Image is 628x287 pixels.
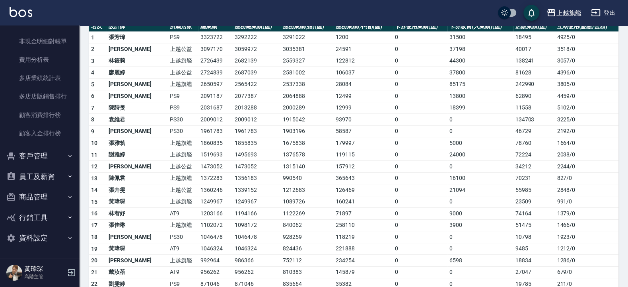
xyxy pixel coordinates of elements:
[89,21,107,32] th: 名次
[91,246,98,252] span: 19
[233,231,281,243] td: 1046478
[281,266,334,278] td: 810383
[107,266,168,278] td: 戴汝蓓
[198,21,233,32] th: 總業績
[447,55,513,67] td: 44300
[107,31,168,43] td: 張芳瑋
[447,78,513,90] td: 85175
[447,219,513,231] td: 3900
[91,58,94,64] span: 3
[281,172,334,184] td: 990540
[334,196,393,208] td: 160241
[3,69,76,87] a: 多店業績統計表
[168,67,198,79] td: 上越公益
[334,67,393,79] td: 106037
[107,55,168,67] td: 林筱莉
[107,125,168,137] td: [PERSON_NAME]
[168,78,198,90] td: 上越旗艦
[393,125,447,137] td: 0
[233,137,281,149] td: 1855835
[198,196,233,208] td: 1249967
[281,208,334,220] td: 1122269
[393,90,447,102] td: 0
[513,149,555,161] td: 72224
[3,124,76,143] a: 顧客入金排行榜
[543,5,585,21] button: 上越旗艦
[513,78,555,90] td: 242990
[168,184,198,196] td: 上越公益
[3,187,76,207] button: 商品管理
[556,8,581,18] div: 上越旗艦
[3,106,76,124] a: 顧客消費排行榜
[447,90,513,102] td: 13800
[281,255,334,267] td: 752112
[513,67,555,79] td: 81628
[91,116,94,123] span: 8
[513,137,555,149] td: 78760
[233,43,281,55] td: 3059972
[24,273,65,280] p: 高階主管
[168,196,198,208] td: 上越旗艦
[334,172,393,184] td: 365643
[393,184,447,196] td: 0
[233,196,281,208] td: 1249967
[393,21,447,32] th: 卡券使用業績(虛)
[513,161,555,173] td: 34212
[334,90,393,102] td: 12499
[3,207,76,228] button: 行銷工具
[555,102,618,114] td: 5102 / 0
[233,243,281,255] td: 1046324
[168,125,198,137] td: PS30
[447,161,513,173] td: 0
[107,43,168,55] td: [PERSON_NAME]
[198,172,233,184] td: 1372283
[107,102,168,114] td: 陳詩旻
[198,255,233,267] td: 992964
[513,43,555,55] td: 40017
[393,243,447,255] td: 0
[447,43,513,55] td: 37198
[198,161,233,173] td: 1473052
[198,243,233,255] td: 1046324
[107,149,168,161] td: 謝雅婷
[168,21,198,32] th: 所屬店家
[447,243,513,255] td: 0
[233,266,281,278] td: 956262
[168,172,198,184] td: 上越旗艦
[198,55,233,67] td: 2726439
[281,43,334,55] td: 3035381
[3,166,76,187] button: 員工及薪資
[281,21,334,32] th: 服務業績(指)(虛)
[513,55,555,67] td: 138241
[198,137,233,149] td: 1860835
[281,102,334,114] td: 2000289
[447,149,513,161] td: 24000
[233,114,281,126] td: 2009012
[168,90,198,102] td: PS9
[447,102,513,114] td: 18399
[91,269,98,275] span: 21
[107,161,168,173] td: [PERSON_NAME]
[281,161,334,173] td: 1315140
[168,219,198,231] td: 上越旗艦
[513,125,555,137] td: 46729
[513,172,555,184] td: 70231
[555,255,618,267] td: 1286 / 0
[198,67,233,79] td: 2724839
[233,31,281,43] td: 3292222
[513,196,555,208] td: 23509
[555,21,618,32] th: 互助使用(點數/金額)
[447,255,513,267] td: 6598
[555,208,618,220] td: 1379 / 0
[555,196,618,208] td: 991 / 0
[91,281,98,287] span: 22
[91,222,98,228] span: 17
[91,46,94,52] span: 2
[513,231,555,243] td: 10798
[513,90,555,102] td: 62890
[3,228,76,248] button: 資料設定
[281,149,334,161] td: 1376578
[168,161,198,173] td: 上越公益
[334,55,393,67] td: 122812
[91,140,98,146] span: 10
